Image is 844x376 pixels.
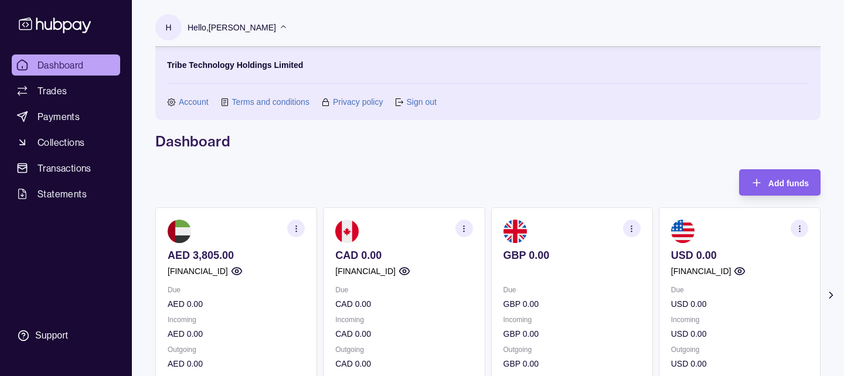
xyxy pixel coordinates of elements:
p: Outgoing [168,343,305,356]
p: CAD 0.00 [335,357,472,370]
span: Payments [38,110,80,124]
a: Transactions [12,158,120,179]
a: Statements [12,183,120,204]
p: CAD 0.00 [335,327,472,340]
p: Due [671,283,808,296]
p: Incoming [503,313,641,326]
p: Incoming [335,313,472,326]
p: Hello, [PERSON_NAME] [188,21,276,34]
p: USD 0.00 [671,249,808,262]
p: GBP 0.00 [503,327,641,340]
a: Collections [12,132,120,153]
p: H [165,21,171,34]
p: AED 0.00 [168,357,305,370]
a: Trades [12,80,120,101]
p: Due [503,283,641,296]
span: Collections [38,135,84,149]
p: USD 0.00 [671,298,808,310]
span: Dashboard [38,58,84,72]
span: Statements [38,187,87,201]
p: AED 0.00 [168,327,305,340]
a: Support [12,323,120,348]
p: Outgoing [503,343,641,356]
span: Transactions [38,161,91,175]
p: Incoming [671,313,808,326]
p: Due [335,283,472,296]
span: Trades [38,84,67,98]
p: AED 0.00 [168,298,305,310]
button: Add funds [739,169,821,196]
span: Add funds [768,179,809,188]
p: [FINANCIAL_ID] [168,265,228,278]
img: gb [503,220,527,243]
p: Tribe Technology Holdings Limited [167,59,303,71]
p: Incoming [168,313,305,326]
p: USD 0.00 [671,327,808,340]
h1: Dashboard [155,132,821,151]
p: AED 3,805.00 [168,249,305,262]
a: Account [179,95,209,108]
a: Sign out [406,95,436,108]
p: USD 0.00 [671,357,808,370]
a: Privacy policy [333,95,383,108]
p: CAD 0.00 [335,298,472,310]
div: Support [35,329,68,342]
p: [FINANCIAL_ID] [335,265,396,278]
p: Outgoing [671,343,808,356]
p: Outgoing [335,343,472,356]
a: Payments [12,106,120,127]
p: GBP 0.00 [503,357,641,370]
p: GBP 0.00 [503,298,641,310]
p: [FINANCIAL_ID] [671,265,731,278]
img: ae [168,220,191,243]
p: GBP 0.00 [503,249,641,262]
a: Dashboard [12,54,120,76]
p: Due [168,283,305,296]
a: Terms and conditions [232,95,309,108]
img: ca [335,220,359,243]
img: us [671,220,695,243]
p: CAD 0.00 [335,249,472,262]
